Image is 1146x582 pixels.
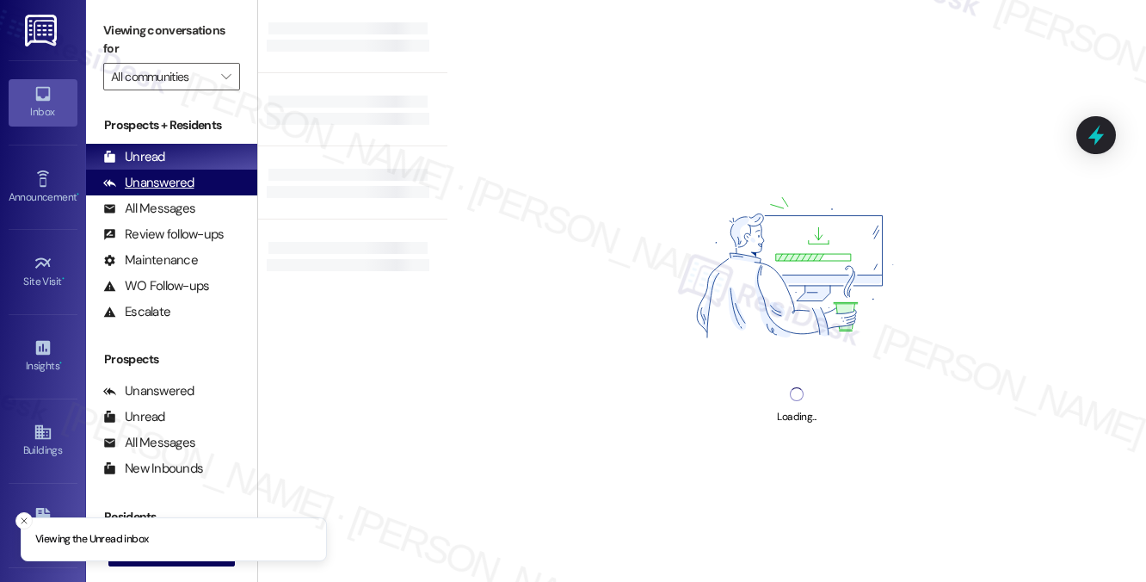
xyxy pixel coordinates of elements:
[103,174,194,192] div: Unanswered
[103,148,165,166] div: Unread
[77,189,79,201] span: •
[103,382,194,400] div: Unanswered
[103,460,203,478] div: New Inbounds
[9,79,77,126] a: Inbox
[86,350,257,368] div: Prospects
[103,434,195,452] div: All Messages
[86,116,257,134] div: Prospects + Residents
[103,251,198,269] div: Maintenance
[62,273,65,285] span: •
[103,408,165,426] div: Unread
[9,249,77,295] a: Site Visit •
[9,418,77,464] a: Buildings
[59,357,62,369] span: •
[15,512,33,529] button: Close toast
[221,70,231,84] i: 
[103,226,224,244] div: Review follow-ups
[103,303,170,321] div: Escalate
[9,333,77,380] a: Insights •
[103,17,240,63] label: Viewing conversations for
[111,63,213,90] input: All communities
[35,532,148,548] p: Viewing the Unread inbox
[25,15,60,46] img: ResiDesk Logo
[9,503,77,549] a: Leads
[103,277,209,295] div: WO Follow-ups
[103,200,195,218] div: All Messages
[777,408,816,426] div: Loading...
